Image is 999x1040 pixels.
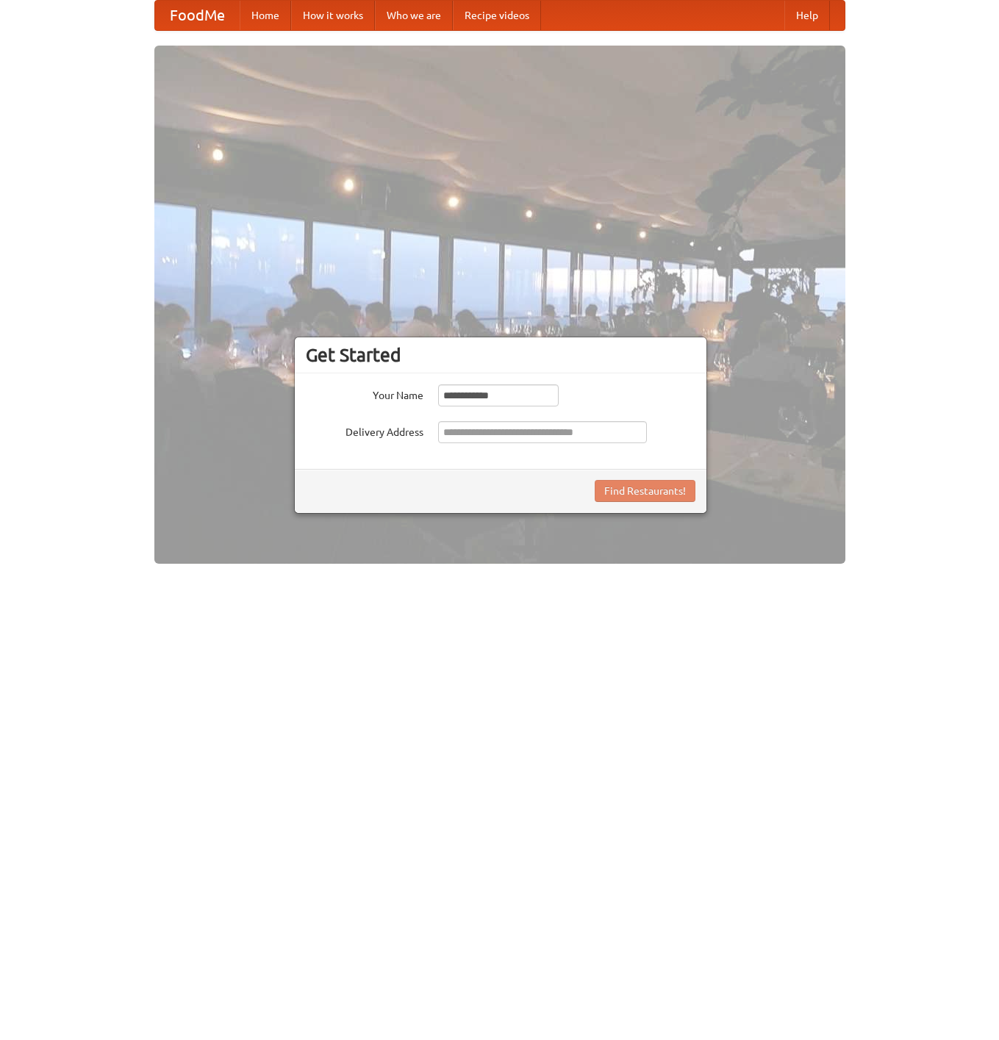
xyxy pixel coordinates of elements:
[375,1,453,30] a: Who we are
[155,1,240,30] a: FoodMe
[784,1,830,30] a: Help
[306,421,423,440] label: Delivery Address
[240,1,291,30] a: Home
[595,480,695,502] button: Find Restaurants!
[291,1,375,30] a: How it works
[306,384,423,403] label: Your Name
[306,344,695,366] h3: Get Started
[453,1,541,30] a: Recipe videos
